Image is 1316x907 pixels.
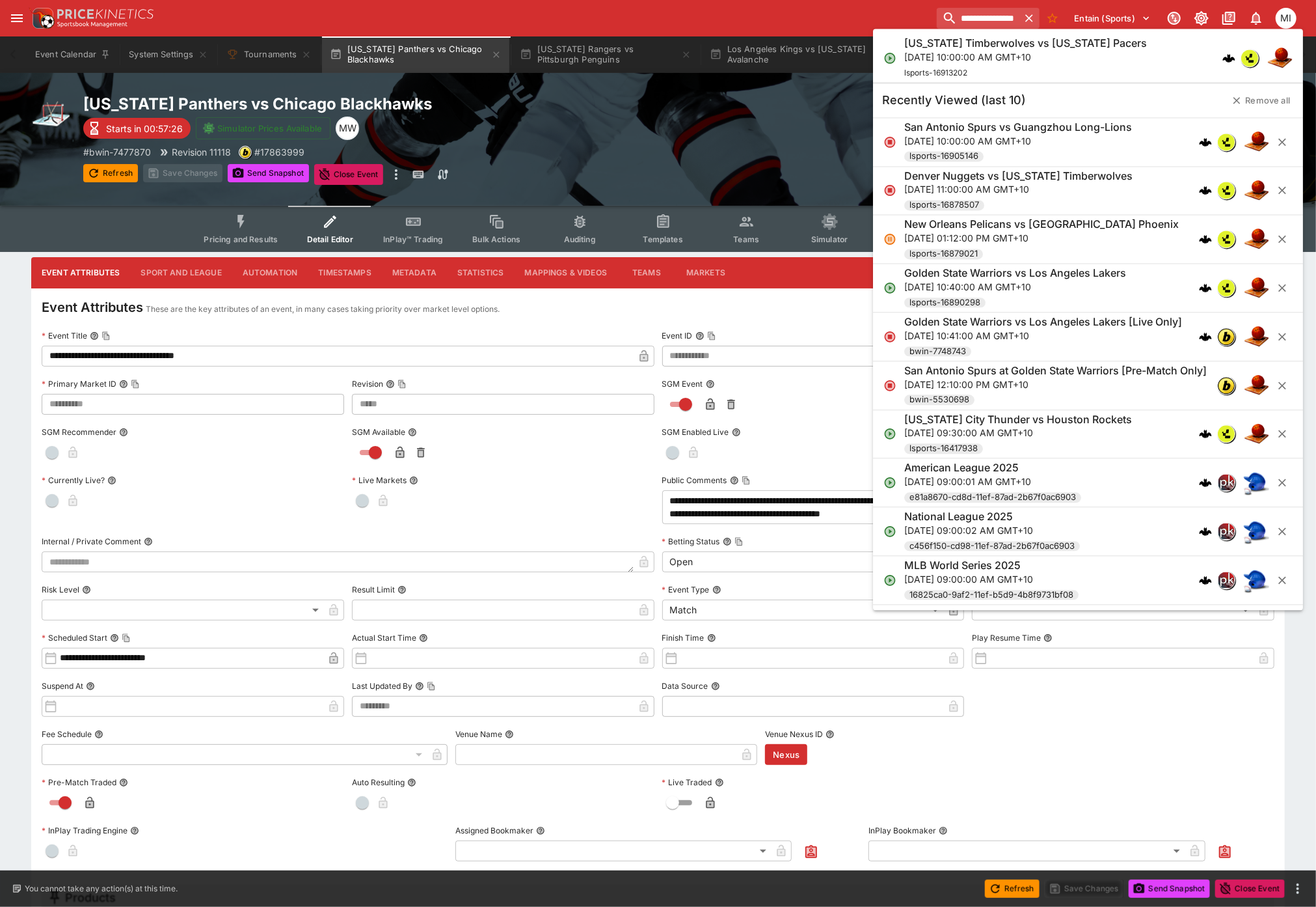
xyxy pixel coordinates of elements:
img: logo-cerberus.svg [1199,428,1212,441]
img: lsports.jpeg [1218,133,1235,150]
span: Simulator [811,234,848,244]
p: [DATE] 11:00:00 AM GMT+10 [904,183,1133,197]
p: Venue Name [455,729,502,740]
button: Primary Market IDCopy To Clipboard [119,380,128,389]
button: Last Updated ByCopy To Clipboard [415,682,424,691]
h6: Golden State Warriors vs Los Angeles Lakers [Live Only] [904,315,1182,329]
button: Copy To Clipboard [707,331,716,341]
div: cerberus [1199,330,1212,343]
button: Copy To Clipboard [122,634,131,643]
div: cerberus [1199,525,1212,538]
button: Simulator Prices Available [196,117,330,139]
h6: American League 2025 [904,462,1019,475]
div: cerberus [1199,135,1212,148]
img: pricekinetics.png [1218,475,1235,492]
span: lsports-16417938 [904,443,983,456]
button: Venue Nexus ID [826,730,835,739]
img: baseball.png [1243,519,1269,545]
p: [DATE] 01:12:00 PM GMT+10 [904,232,1179,245]
div: cerberus [1222,51,1235,64]
div: pricekinetics [1217,571,1235,589]
button: Pre-Match Traded [119,778,128,787]
img: logo-cerberus.svg [1199,233,1212,246]
p: SGM Recommender [42,426,116,438]
button: Sport and League [130,257,232,288]
img: basketball.png [1243,227,1269,253]
button: Actual Start Time [419,634,428,643]
h6: MLB World Series 2025 [904,559,1021,572]
svg: Closed [883,330,896,343]
p: Currently Live? [42,475,105,486]
div: lsports [1217,425,1235,443]
div: Event type filters [193,206,1122,252]
button: Assign to Me [1213,841,1237,864]
button: Metadata [382,257,447,288]
img: lsports.jpeg [1218,231,1235,248]
button: Statistics [447,257,515,288]
button: more [1290,881,1306,897]
button: Suspend At [86,682,95,691]
div: lsports [1217,230,1235,249]
p: Copy To Clipboard [254,145,304,159]
button: Documentation [1217,7,1241,30]
p: Play Resume Time [972,632,1041,643]
span: 16825ca0-9af2-11ef-b5d9-4b8f9731bf08 [904,589,1079,602]
div: Match [662,600,944,621]
p: [DATE] 09:00:00 AM GMT+10 [904,572,1079,586]
img: PriceKinetics [57,9,154,19]
button: Send Snapshot [1129,880,1210,898]
span: Pricing and Results [204,234,278,244]
button: RevisionCopy To Clipboard [386,380,395,389]
img: logo-cerberus.svg [1199,574,1212,587]
div: cerberus [1199,477,1212,490]
div: pricekinetics [1217,523,1235,541]
button: Copy To Clipboard [742,476,751,485]
p: Venue Nexus ID [765,729,823,740]
button: Live Traded [715,778,724,787]
svg: Open [883,574,896,587]
button: Event TitleCopy To Clipboard [90,331,99,341]
button: Betting StatusCopy To Clipboard [723,537,732,546]
button: Close Event [1215,880,1285,898]
button: open drawer [5,7,29,30]
p: [DATE] 09:00:02 AM GMT+10 [904,523,1080,537]
span: bwin-7748743 [904,345,971,358]
img: Sportsbook Management [57,21,128,27]
img: PriceKinetics Logo [29,5,55,31]
button: Copy To Clipboard [131,380,140,389]
svg: Suspended [883,233,896,246]
p: Live Traded [662,777,712,788]
h2: Copy To Clipboard [83,94,684,114]
button: SGM Available [408,428,417,437]
div: cerberus [1199,428,1212,441]
img: logo-cerberus.svg [1199,184,1212,197]
img: logo-cerberus.svg [1199,330,1212,343]
button: Venue Name [505,730,514,739]
button: Refresh [985,880,1040,898]
div: cerberus [1199,574,1212,587]
h4: Event Attributes [42,299,143,316]
button: Close Event [314,164,384,185]
div: lsports [1241,49,1259,67]
p: SGM Available [352,426,405,438]
svg: Closed [883,135,896,148]
span: lsports-16878507 [904,199,984,212]
button: Copy To Clipboard [101,331,111,341]
p: Fee Schedule [42,729,92,740]
h6: [US_STATE] Timberwolves vs [US_STATE] Pacers [904,36,1147,50]
img: bwin.png [239,147,251,158]
svg: Open [883,282,896,295]
div: Michael Wilczynski [336,117,359,140]
p: Primary Market ID [42,378,116,389]
h6: New Orleans Pelicans vs [GEOGRAPHIC_DATA] Phoenix [904,218,1179,232]
img: basketball.png [1243,372,1269,398]
div: lsports [1217,133,1235,151]
p: Revision [352,378,383,389]
button: [US_STATE] Panthers vs Chicago Blackhawks [322,36,509,73]
img: pricekinetics.png [1218,572,1235,589]
p: Event Type [662,584,710,595]
img: basketball.png [1243,275,1269,301]
p: Live Markets [352,475,407,486]
p: Scheduled Start [42,632,107,643]
p: Revision 11118 [172,145,231,159]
